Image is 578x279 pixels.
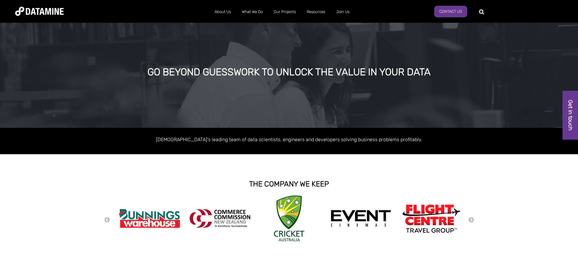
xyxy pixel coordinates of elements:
[268,4,301,20] a: Our Projects
[301,4,331,20] a: Resources
[468,217,474,223] button: Next
[119,207,180,230] img: Bunnings Warehouse
[104,217,110,223] button: Previous
[116,135,462,144] p: [DEMOGRAPHIC_DATA]'s leading team of data scientists, engineers and developers solving business p...
[249,180,329,188] strong: THE COMPANY WE KEEP
[190,209,250,228] img: commercecommission
[563,91,578,140] a: Get in touch
[434,6,467,17] a: Contact Us
[330,210,391,227] img: event cinemas
[274,196,304,241] img: Cricket Australia
[331,4,355,20] a: Join Us
[15,7,64,16] img: Datamine
[401,203,461,234] img: Flight Centre
[66,67,512,78] div: GO BEYOND GUESSWORK TO UNLOCK THE VALUE IN YOUR DATA
[209,4,236,20] a: About Us
[236,4,268,20] a: What We Do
